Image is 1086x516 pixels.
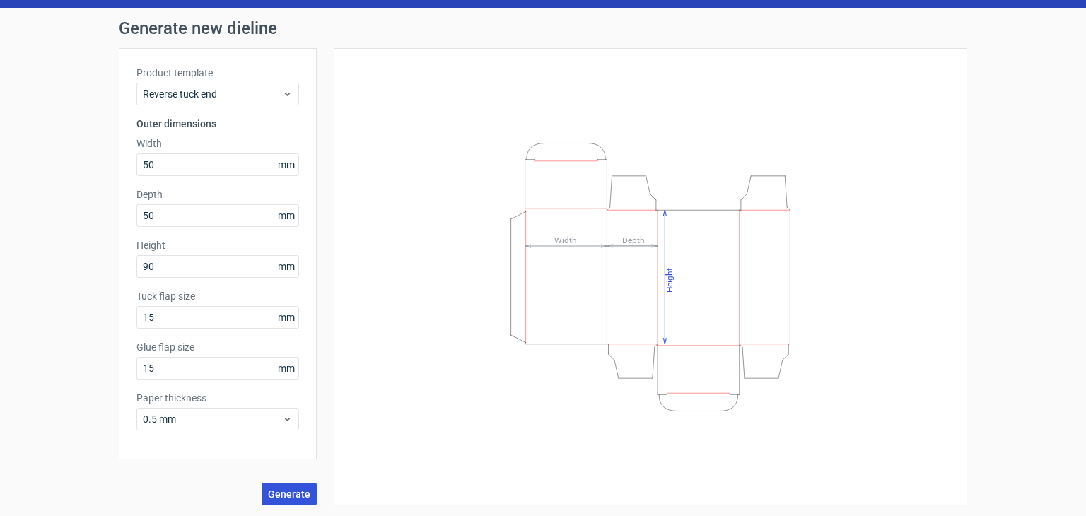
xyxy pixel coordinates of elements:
[136,66,299,80] label: Product template
[143,412,282,426] span: 0.5 mm
[268,489,310,499] span: Generate
[262,483,317,505] button: Generate
[274,307,298,328] span: mm
[622,235,645,245] tspan: Depth
[554,235,577,245] tspan: Width
[665,267,675,292] tspan: Height
[136,117,299,131] h3: Outer dimensions
[136,238,299,252] label: Height
[274,256,298,277] span: mm
[136,340,299,354] label: Glue flap size
[274,358,298,379] span: mm
[136,187,299,201] label: Depth
[274,205,298,226] span: mm
[136,136,299,151] label: Width
[136,289,299,303] label: Tuck flap size
[136,391,299,405] label: Paper thickness
[119,20,967,37] h1: Generate new dieline
[274,154,298,175] span: mm
[143,87,282,101] span: Reverse tuck end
